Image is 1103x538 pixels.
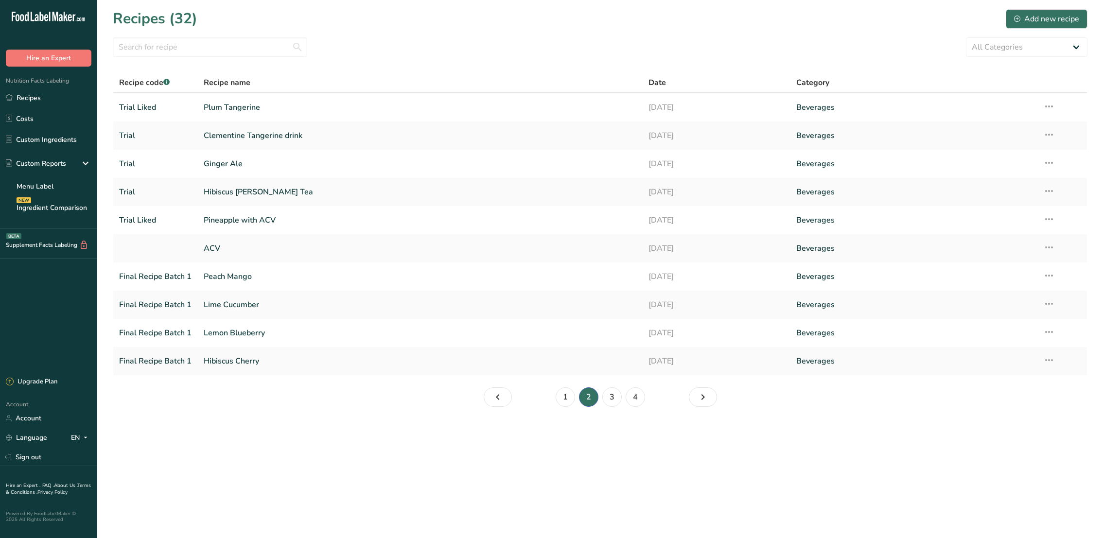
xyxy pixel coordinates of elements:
[648,351,785,371] a: [DATE]
[1006,9,1087,29] button: Add new recipe
[796,238,1032,259] a: Beverages
[17,197,31,203] div: NEW
[6,50,91,67] button: Hire an Expert
[6,482,40,489] a: Hire an Expert .
[648,97,785,118] a: [DATE]
[484,387,512,407] a: Page 1.
[113,8,197,30] h1: Recipes (32)
[119,154,192,174] a: Trial
[204,210,636,230] a: Pineapple with ACV
[6,429,47,446] a: Language
[204,266,636,287] a: Peach Mango
[113,37,307,57] input: Search for recipe
[796,210,1032,230] a: Beverages
[648,154,785,174] a: [DATE]
[6,482,91,496] a: Terms & Conditions .
[6,511,91,522] div: Powered By FoodLabelMaker © 2025 All Rights Reserved
[204,182,636,202] a: Hibiscus [PERSON_NAME] Tea
[6,377,57,387] div: Upgrade Plan
[204,238,636,259] a: ACV
[1070,505,1093,528] iframe: Intercom live chat
[204,295,636,315] a: Lime Cucumber
[796,351,1032,371] a: Beverages
[602,387,622,407] a: Page 3.
[119,295,192,315] a: Final Recipe Batch 1
[648,238,785,259] a: [DATE]
[796,125,1032,146] a: Beverages
[119,266,192,287] a: Final Recipe Batch 1
[71,432,91,444] div: EN
[6,233,21,239] div: BETA
[6,158,66,169] div: Custom Reports
[648,210,785,230] a: [DATE]
[119,77,170,88] span: Recipe code
[648,125,785,146] a: [DATE]
[37,489,68,496] a: Privacy Policy
[648,295,785,315] a: [DATE]
[796,182,1032,202] a: Beverages
[204,323,636,343] a: Lemon Blueberry
[796,97,1032,118] a: Beverages
[204,97,636,118] a: Plum Tangerine
[119,210,192,230] a: Trial Liked
[204,77,250,88] span: Recipe name
[119,125,192,146] a: Trial
[796,323,1032,343] a: Beverages
[648,77,666,88] span: Date
[689,387,717,407] a: Page 3.
[648,323,785,343] a: [DATE]
[204,154,636,174] a: Ginger Ale
[648,266,785,287] a: [DATE]
[796,77,829,88] span: Category
[648,182,785,202] a: [DATE]
[42,482,54,489] a: FAQ .
[119,97,192,118] a: Trial Liked
[54,482,77,489] a: About Us .
[626,387,645,407] a: Page 4.
[204,125,636,146] a: Clementine Tangerine drink
[796,154,1032,174] a: Beverages
[204,351,636,371] a: Hibiscus Cherry
[119,323,192,343] a: Final Recipe Batch 1
[556,387,575,407] a: Page 1.
[796,266,1032,287] a: Beverages
[119,351,192,371] a: Final Recipe Batch 1
[119,182,192,202] a: Trial
[796,295,1032,315] a: Beverages
[1014,13,1079,25] div: Add new recipe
